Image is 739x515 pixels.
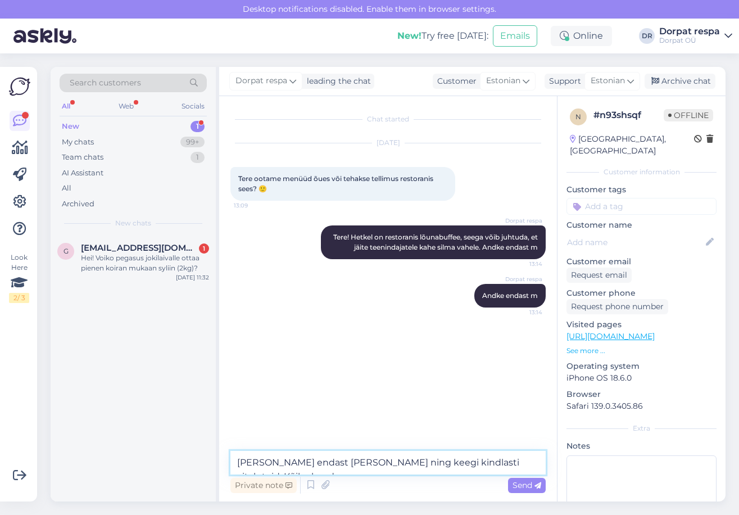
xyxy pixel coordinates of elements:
span: Dorpat respa [235,75,287,87]
div: [GEOGRAPHIC_DATA], [GEOGRAPHIC_DATA] [570,133,694,157]
div: Chat started [230,114,546,124]
div: Request email [566,268,632,283]
span: Tere! Hetkel on restoranis lõunabuffee, seega võib juhtuda, et jäite teenindajatele kahe silma va... [333,233,539,251]
div: New [62,121,79,132]
p: Customer tags [566,184,717,196]
span: Offline [664,109,713,121]
div: 99+ [180,137,205,148]
span: 13:14 [500,308,542,317]
div: DR [639,28,655,44]
input: Add name [567,236,704,249]
p: Customer email [566,256,717,268]
p: Browser [566,388,717,400]
p: iPhone OS 18.6.0 [566,372,717,384]
div: Request phone number [566,299,668,314]
div: 2 / 3 [9,293,29,303]
input: Add a tag [566,198,717,215]
button: Emails [493,25,537,47]
div: [DATE] 11:32 [176,273,209,282]
div: My chats [62,137,94,148]
div: 1 [191,152,205,163]
div: Archive chat [645,74,715,89]
span: Send [513,480,541,490]
div: Hei! Voiko pegasus jokilaivalle ottaa pienen koiran mukaan syliin (2kg)? [81,253,209,273]
img: Askly Logo [9,76,30,97]
span: Tere ootame menüüd õues või tehakse tellimus restoranis sees? 🙂 [238,174,435,193]
span: Search customers [70,77,141,89]
div: Look Here [9,252,29,303]
div: All [62,183,71,194]
p: Safari 139.0.3405.86 [566,400,717,412]
span: g [64,247,69,255]
span: gittasailyronk@gmail.com [81,243,198,253]
div: Private note [230,478,297,493]
div: Extra [566,423,717,433]
p: Customer phone [566,287,717,299]
div: # n93shsqf [593,109,664,122]
span: New chats [115,218,151,228]
div: 1 [191,121,205,132]
p: Notes [566,440,717,452]
p: Visited pages [566,319,717,331]
span: 13:14 [500,260,542,268]
p: See more ... [566,346,717,356]
div: Try free [DATE]: [397,29,488,43]
span: Andke endast m [482,291,538,300]
p: Operating system [566,360,717,372]
a: Dorpat respaDorpat OÜ [659,27,732,45]
div: Web [116,99,136,114]
div: AI Assistant [62,168,103,179]
div: All [60,99,72,114]
b: New! [397,30,421,41]
div: Dorpat respa [659,27,720,36]
div: Socials [179,99,207,114]
div: Archived [62,198,94,210]
span: Dorpat respa [500,275,542,283]
span: Estonian [591,75,625,87]
div: Customer [433,75,477,87]
a: [URL][DOMAIN_NAME] [566,331,655,341]
p: Customer name [566,219,717,231]
div: 1 [199,243,209,254]
span: Estonian [486,75,520,87]
div: Customer information [566,167,717,177]
div: Support [545,75,581,87]
span: 13:09 [234,201,276,210]
span: n [575,112,581,121]
span: Dorpat respa [500,216,542,225]
textarea: [PERSON_NAME] endast [PERSON_NAME] ning keegi kindlasti aitab teid. Kõike head. [230,451,546,475]
div: [DATE] [230,138,546,148]
div: Team chats [62,152,103,163]
div: Dorpat OÜ [659,36,720,45]
div: leading the chat [302,75,371,87]
div: Online [551,26,612,46]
